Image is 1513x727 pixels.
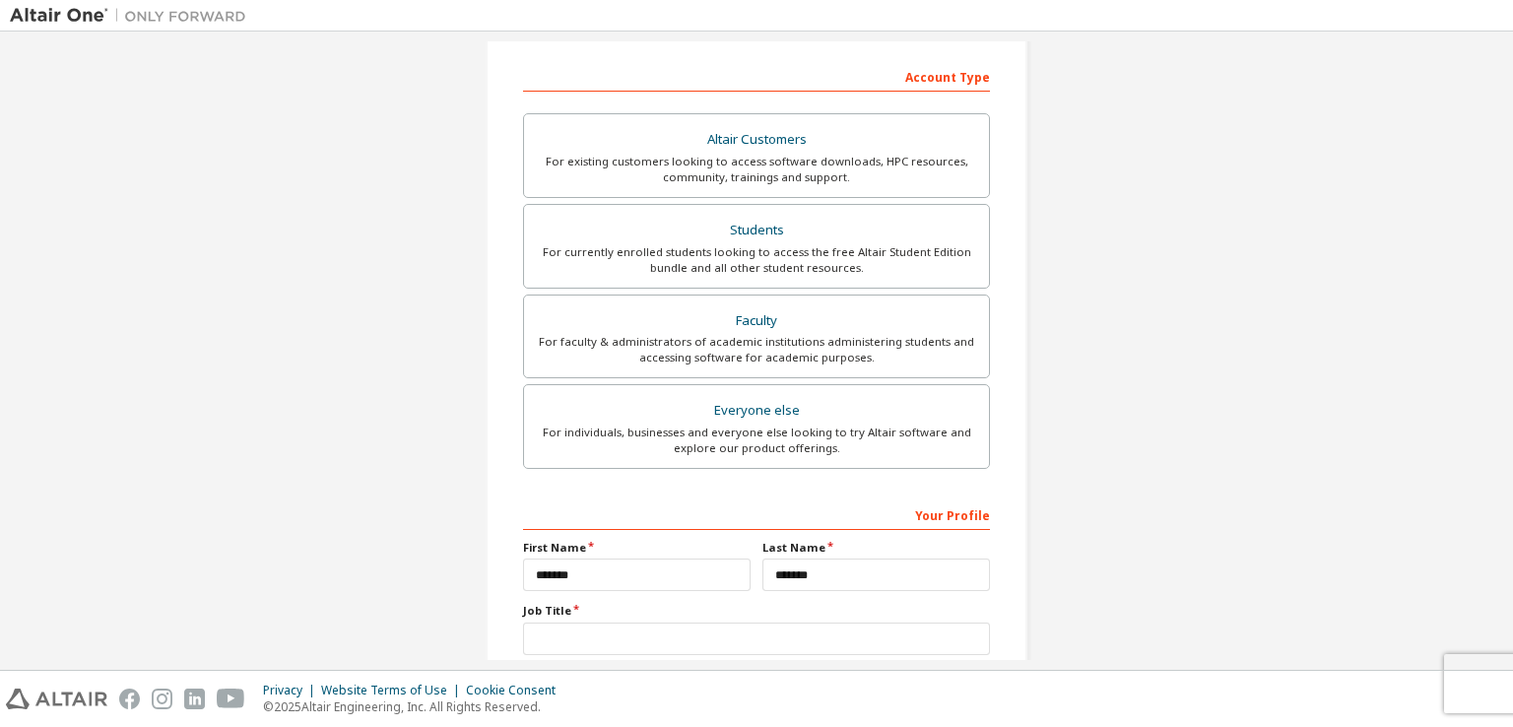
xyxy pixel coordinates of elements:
[523,603,990,619] label: Job Title
[6,689,107,709] img: altair_logo.svg
[152,689,172,709] img: instagram.svg
[536,425,977,456] div: For individuals, businesses and everyone else looking to try Altair software and explore our prod...
[321,683,466,698] div: Website Terms of Use
[10,6,256,26] img: Altair One
[184,689,205,709] img: linkedin.svg
[536,397,977,425] div: Everyone else
[536,307,977,335] div: Faculty
[523,60,990,92] div: Account Type
[536,154,977,185] div: For existing customers looking to access software downloads, HPC resources, community, trainings ...
[536,126,977,154] div: Altair Customers
[217,689,245,709] img: youtube.svg
[263,683,321,698] div: Privacy
[762,540,990,556] label: Last Name
[119,689,140,709] img: facebook.svg
[466,683,567,698] div: Cookie Consent
[523,540,751,556] label: First Name
[263,698,567,715] p: © 2025 Altair Engineering, Inc. All Rights Reserved.
[536,244,977,276] div: For currently enrolled students looking to access the free Altair Student Edition bundle and all ...
[523,498,990,530] div: Your Profile
[536,217,977,244] div: Students
[536,334,977,365] div: For faculty & administrators of academic institutions administering students and accessing softwa...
